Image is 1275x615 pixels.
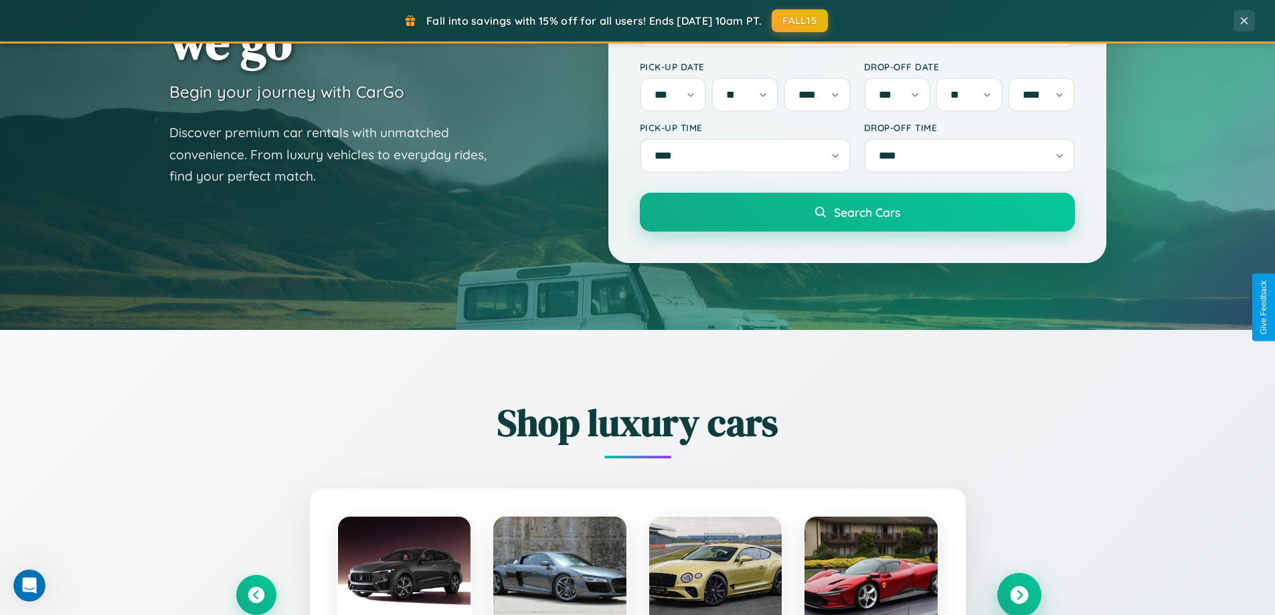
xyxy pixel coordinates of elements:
span: Search Cars [834,205,900,219]
button: Search Cars [640,193,1075,232]
span: Fall into savings with 15% off for all users! Ends [DATE] 10am PT. [426,14,762,27]
p: Discover premium car rentals with unmatched convenience. From luxury vehicles to everyday rides, ... [169,122,504,187]
h2: Shop luxury cars [236,397,1039,448]
label: Pick-up Time [640,122,851,133]
h3: Begin your journey with CarGo [169,82,404,102]
div: Give Feedback [1259,280,1268,335]
button: FALL15 [772,9,828,32]
iframe: Intercom live chat [13,569,46,602]
label: Drop-off Date [864,61,1075,72]
label: Pick-up Date [640,61,851,72]
label: Drop-off Time [864,122,1075,133]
